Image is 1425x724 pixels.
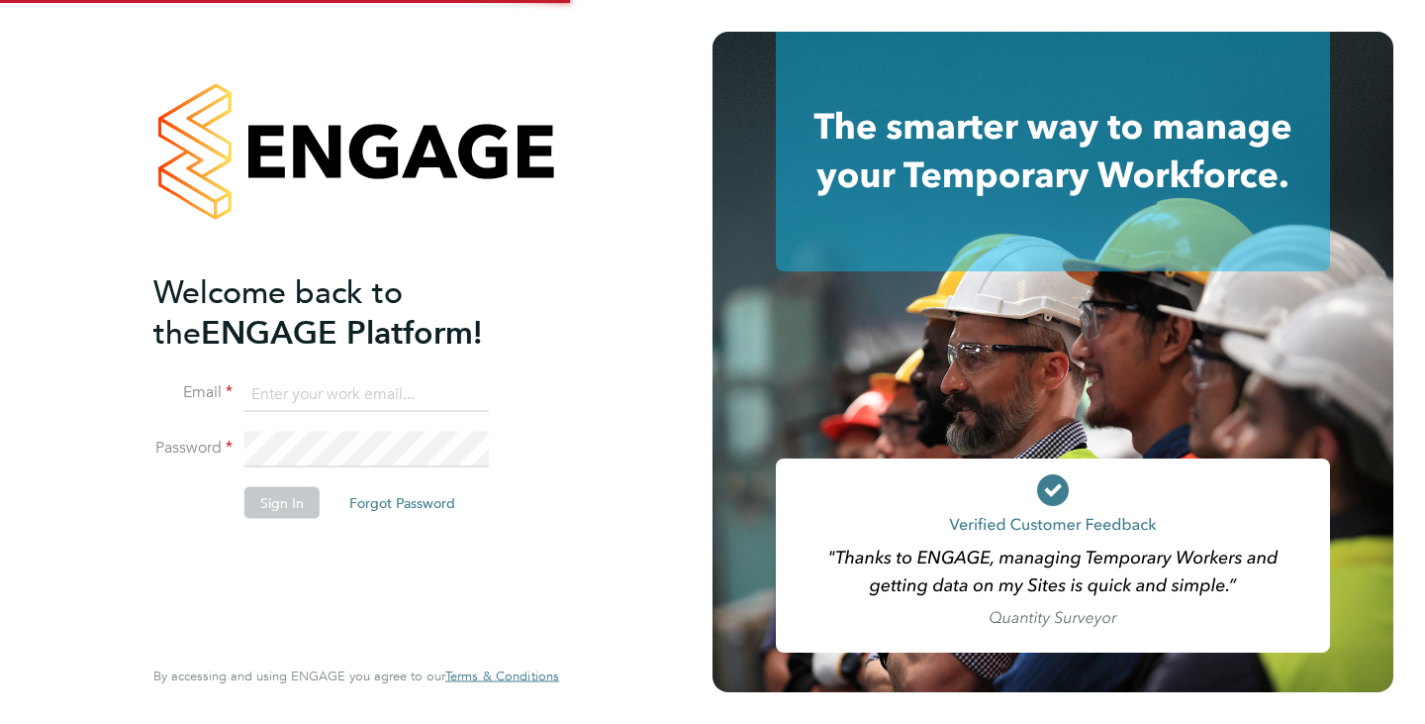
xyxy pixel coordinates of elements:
input: Enter your work email... [244,376,489,412]
label: Email [153,382,233,403]
h2: ENGAGE Platform! [153,271,539,353]
button: Forgot Password [333,487,471,519]
span: Terms & Conditions [445,668,559,684]
span: Welcome back to the [153,272,403,352]
label: Password [153,438,233,459]
span: By accessing and using ENGAGE you agree to our [153,668,559,684]
a: Terms & Conditions [445,669,559,684]
button: Sign In [244,487,320,519]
